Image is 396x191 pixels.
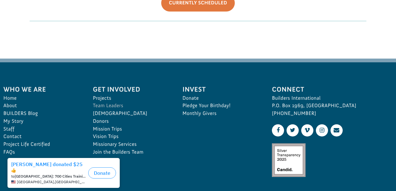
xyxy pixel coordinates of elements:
span: Invest [182,84,258,94]
span: Who We Are [3,84,79,94]
span: [GEOGRAPHIC_DATA] , [GEOGRAPHIC_DATA] [17,25,86,29]
a: Missionary Services [93,141,169,148]
img: emoji thumbsUp [11,13,16,18]
a: BUILDERS Blog [3,110,79,117]
a: Twitter [287,124,299,136]
a: My Story [3,117,79,125]
a: Vimeo [301,124,313,136]
a: Projects [93,94,169,102]
a: Donors [93,117,169,125]
a: Monthly Givers [182,110,258,117]
span: Connect [272,84,393,94]
p: Builders International P.O. Box 1969, [GEOGRAPHIC_DATA] [PHONE_NUMBER] [272,94,393,117]
a: Contact Us [331,124,343,136]
a: Home [3,94,79,102]
strong: [GEOGRAPHIC_DATA]: 700 Cities Training Center [15,19,99,24]
a: Join the Builders Team [93,148,169,156]
div: to [11,19,86,24]
a: Donate [182,94,258,102]
img: Silver Transparency Rating for 2025 by Candid [272,143,306,177]
a: Contact [3,133,79,141]
a: FAQs [3,148,79,156]
button: Donate [88,12,116,24]
a: Staff [3,125,79,133]
a: Pledge Your Birthday! [182,102,258,110]
a: Facebook [272,124,284,136]
div: [PERSON_NAME] donated $25 [11,6,86,19]
a: Mission Trips [93,125,169,133]
a: Project Life Certified [3,141,79,148]
span: Get Involved [93,84,169,94]
img: US.png [11,25,16,29]
a: Team Leaders [93,102,169,110]
a: About [3,102,79,110]
a: Instagram [316,124,328,136]
a: [DEMOGRAPHIC_DATA] [93,110,169,117]
a: Vision Trips [93,133,169,141]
